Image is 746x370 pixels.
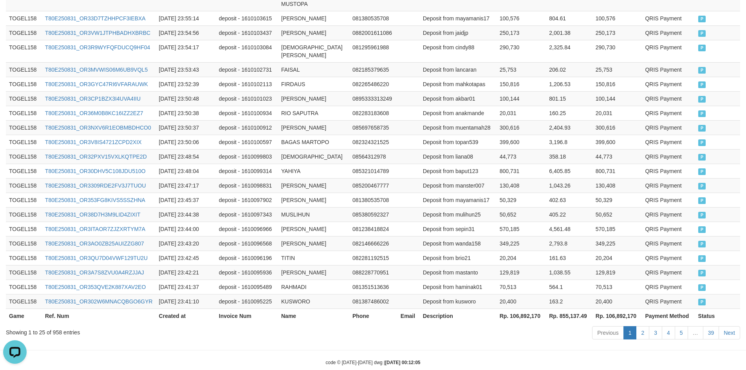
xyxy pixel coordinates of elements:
[45,125,151,131] a: T80E250831_OR3NXV6R1EOBMBDHCO0
[156,207,216,222] td: [DATE] 23:44:38
[3,3,27,27] button: Open LiveChat chat widget
[349,193,397,207] td: 081380535708
[349,135,397,149] td: 082324321525
[592,135,642,149] td: 399,600
[278,40,349,62] td: [DEMOGRAPHIC_DATA][PERSON_NAME]
[420,207,497,222] td: Deposit from mulihun25
[349,178,397,193] td: 085200467777
[698,212,706,218] span: PAID
[420,91,497,106] td: Deposit from akbar01
[592,280,642,294] td: 70,513
[497,178,546,193] td: 130,408
[349,77,397,91] td: 082265486220
[546,120,592,135] td: 2,404.93
[156,294,216,309] td: [DATE] 23:41:10
[497,11,546,25] td: 100,576
[349,149,397,164] td: 08564312978
[592,309,642,323] th: Rp. 106,892,170
[6,135,42,149] td: TOGEL158
[216,309,278,323] th: Invoice Num
[349,207,397,222] td: 085380592327
[397,309,420,323] th: Email
[592,164,642,178] td: 800,731
[349,120,397,135] td: 085697658735
[278,193,349,207] td: [PERSON_NAME]
[278,251,349,265] td: TITIN
[156,265,216,280] td: [DATE] 23:42:21
[156,120,216,135] td: [DATE] 23:50:37
[592,149,642,164] td: 44,773
[420,135,497,149] td: Deposit from topan539
[546,62,592,77] td: 206.02
[546,91,592,106] td: 801.15
[698,30,706,37] span: PAID
[42,309,156,323] th: Ref. Num
[216,236,278,251] td: deposit - 1610096568
[45,44,150,51] a: T80E250831_OR3R9WYFQFDUCQ9HF04
[698,168,706,175] span: PAID
[278,11,349,25] td: [PERSON_NAME]
[642,280,695,294] td: QRIS Payment
[592,326,623,339] a: Previous
[420,106,497,120] td: Deposit from anakmande
[546,106,592,120] td: 160.25
[156,309,216,323] th: Created at
[698,255,706,262] span: PAID
[45,67,148,73] a: T80E250831_OR3MVWIS06M6UB9VQL5
[6,280,42,294] td: TOGEL158
[592,40,642,62] td: 290,730
[45,211,141,218] a: T80E250831_OR38D7H3M9LID4ZIXIT
[278,135,349,149] td: BAGAS MARTOPO
[698,241,706,247] span: PAID
[45,197,145,203] a: T80E250831_OR353FG8KIVS5SSZHNA
[420,11,497,25] td: Deposit from mayamanis17
[278,178,349,193] td: [PERSON_NAME]
[497,164,546,178] td: 800,731
[278,294,349,309] td: KUSWORO
[156,149,216,164] td: [DATE] 23:48:54
[420,193,497,207] td: Deposit from mayamanis17
[216,40,278,62] td: deposit - 1610103084
[420,120,497,135] td: Deposit from muentamah28
[592,106,642,120] td: 20,031
[642,11,695,25] td: QRIS Payment
[592,207,642,222] td: 50,652
[6,251,42,265] td: TOGEL158
[349,40,397,62] td: 081295961988
[420,40,497,62] td: Deposit from cindy88
[216,25,278,40] td: deposit - 1610103437
[156,77,216,91] td: [DATE] 23:52:39
[546,77,592,91] td: 1,206.53
[6,40,42,62] td: TOGEL158
[592,77,642,91] td: 150,816
[546,25,592,40] td: 2,001.38
[156,62,216,77] td: [DATE] 23:53:43
[642,236,695,251] td: QRIS Payment
[278,106,349,120] td: RIO SAPUTRA
[45,226,145,232] a: T80E250831_OR3ITAOR7ZJZXRTYM7A
[385,360,420,365] strong: [DATE] 00:12:05
[278,164,349,178] td: YAHIYA
[6,91,42,106] td: TOGEL158
[642,77,695,91] td: QRIS Payment
[698,226,706,233] span: PAID
[636,326,649,339] a: 2
[675,326,688,339] a: 5
[642,207,695,222] td: QRIS Payment
[497,222,546,236] td: 570,185
[497,149,546,164] td: 44,773
[278,149,349,164] td: [DEMOGRAPHIC_DATA]
[216,280,278,294] td: deposit - 1610095489
[698,81,706,88] span: PAID
[698,270,706,276] span: PAID
[420,222,497,236] td: Deposit from sepin31
[349,62,397,77] td: 082185379635
[497,236,546,251] td: 349,225
[642,265,695,280] td: QRIS Payment
[497,193,546,207] td: 50,329
[6,11,42,25] td: TOGEL158
[497,265,546,280] td: 129,819
[156,193,216,207] td: [DATE] 23:45:37
[216,77,278,91] td: deposit - 1610102113
[349,280,397,294] td: 081351513636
